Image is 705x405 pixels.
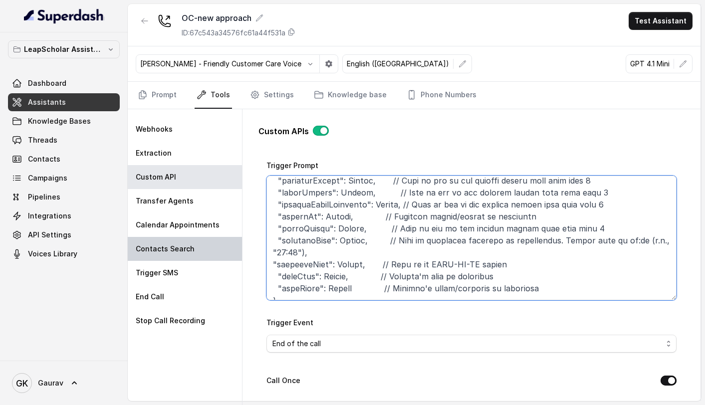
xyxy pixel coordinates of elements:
a: Campaigns [8,169,120,187]
span: Gaurav [38,378,63,388]
p: Custom API [136,172,176,182]
a: Assistants [8,93,120,111]
a: Dashboard [8,74,120,92]
p: Webhooks [136,124,173,134]
label: Call Once [266,375,300,387]
p: LeapScholar Assistant [24,43,104,55]
span: Pipelines [28,192,60,202]
span: Contacts [28,154,60,164]
a: Integrations [8,207,120,225]
p: Trigger SMS [136,268,178,278]
a: Contacts [8,150,120,168]
span: Campaigns [28,173,67,183]
a: Pipelines [8,188,120,206]
a: Tools [195,82,232,109]
p: Extraction [136,148,172,158]
span: Assistants [28,97,66,107]
p: ID: 67c543a34576fc61a44f531a [182,28,285,38]
p: GPT 4.1 Mini [630,59,670,69]
p: Transfer Agents [136,196,194,206]
span: Integrations [28,211,71,221]
span: Threads [28,135,57,145]
a: Voices Library [8,245,120,263]
textarea: # Loremipsumdo Sita Consectetu Adipiscingel Sedd eius te in utlabor etdoloremagn aliquaenima mini... [266,176,677,300]
a: Phone Numbers [405,82,478,109]
span: Knowledge Bases [28,116,91,126]
p: [PERSON_NAME] - Friendly Customer Care Voice [140,59,301,69]
button: Test Assistant [629,12,693,30]
a: Knowledge Bases [8,112,120,130]
div: OC-new approach [182,12,295,24]
button: LeapScholar Assistant [8,40,120,58]
p: English ([GEOGRAPHIC_DATA]) [347,59,449,69]
a: Prompt [136,82,179,109]
span: API Settings [28,230,71,240]
text: GK [16,378,28,389]
span: Dashboard [28,78,66,88]
img: light.svg [24,8,104,24]
a: Threads [8,131,120,149]
nav: Tabs [136,82,693,109]
a: Settings [248,82,296,109]
a: Gaurav [8,369,120,397]
p: Calendar Appointments [136,220,220,230]
p: Contacts Search [136,244,195,254]
p: Custom APIs [258,125,309,137]
p: End Call [136,292,164,302]
label: Trigger Prompt [266,161,318,170]
label: Trigger Event [266,318,313,327]
span: Voices Library [28,249,77,259]
a: Knowledge base [312,82,389,109]
p: Stop Call Recording [136,316,205,326]
a: API Settings [8,226,120,244]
